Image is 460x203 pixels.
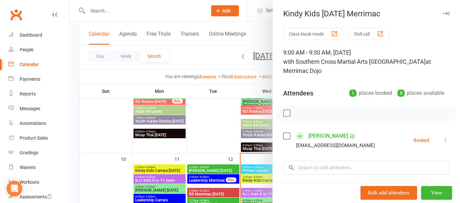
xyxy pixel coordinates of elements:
a: Messages [9,101,69,116]
div: Reports [20,91,36,96]
span: with Southern Cross Martial Arts [GEOGRAPHIC_DATA] [283,58,426,65]
button: View [421,186,452,200]
a: Payments [9,72,69,87]
div: [EMAIL_ADDRESS][DOMAIN_NAME] [296,141,375,150]
div: Automations [20,121,46,126]
input: Search to add attendees [283,161,450,175]
div: Open Intercom Messenger [7,181,22,196]
a: Dashboard [9,28,69,42]
div: 9:00 AM - 9:30 AM, [DATE] [283,48,450,76]
div: Assessments [20,194,52,199]
div: People [20,47,33,52]
a: Calendar [9,57,69,72]
a: Automations [9,116,69,131]
a: Workouts [9,175,69,190]
div: Booked [414,138,429,143]
button: Roll call [349,28,389,40]
div: Waivers [20,165,36,170]
div: places booked [349,89,392,98]
div: Gradings [20,150,38,155]
div: Kindy Kids [DATE] Merrimac [273,9,460,18]
a: Reports [9,87,69,101]
div: places available [397,89,444,98]
button: Class kiosk mode [283,28,343,40]
div: Calendar [20,62,39,67]
button: Bulk add attendees [360,186,417,200]
div: 5 [397,90,405,97]
div: Payments [20,76,40,82]
a: Gradings [9,145,69,160]
a: [PERSON_NAME] [308,131,348,141]
div: Product Sales [20,135,48,141]
a: Product Sales [9,131,69,145]
div: 1 [349,90,357,97]
a: Clubworx [8,7,24,23]
div: Attendees [283,89,313,98]
div: Workouts [20,179,39,185]
div: Dashboard [20,32,42,38]
a: Waivers [9,160,69,175]
a: People [9,42,69,57]
div: Messages [20,106,40,111]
